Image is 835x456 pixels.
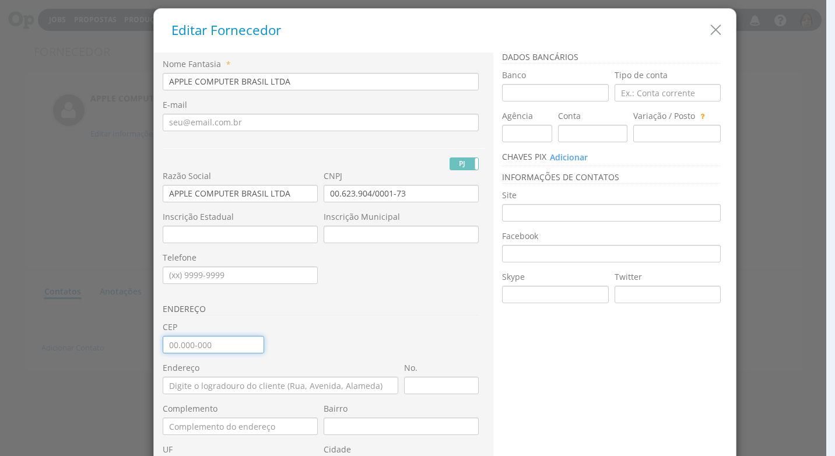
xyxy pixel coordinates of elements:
span: Utilize este campo para informar dados adicionais ou específicos para esta conta. Ex: 013 - Poupança [697,111,704,121]
input: Complemento do endereço [163,418,318,435]
h3: Chaves PIX [502,151,721,166]
label: CEP [163,321,177,333]
label: Twitter [615,271,642,283]
label: Variação / Posto [633,110,695,122]
span: Campo obrigatório [223,59,230,69]
label: E-mail [163,99,187,111]
label: Tipo de conta [615,69,668,81]
input: 00.000.000/0000-00 [324,185,479,202]
label: Endereço [163,362,199,374]
label: Razão Social [163,170,211,182]
label: CNPJ [324,170,342,182]
label: Inscrição Municipal [324,211,400,223]
label: Agência [502,110,533,122]
h5: Editar Fornecedor [171,23,727,38]
label: PJ [450,158,478,170]
input: Informe um e-mail válido [163,114,479,131]
label: Site [502,190,517,201]
label: Banco [502,69,526,81]
label: Skype [502,271,525,283]
label: Facebook [502,230,538,242]
input: (xx) 9999-9999 [163,266,318,284]
label: Inscrição Estadual [163,211,234,223]
input: Ex.: Conta corrente [615,84,721,101]
label: Nome Fantasia [163,58,221,70]
label: Bairro [324,403,348,415]
button: Adicionar [549,151,588,164]
label: Cidade [324,444,351,455]
h3: Dados bancários [502,52,721,64]
label: Telefone [163,252,197,264]
input: Digite o logradouro do cliente (Rua, Avenida, Alameda) [163,377,398,394]
label: Complemento [163,403,217,415]
label: UF [163,444,173,455]
label: No. [404,362,417,374]
h3: Informações de Contatos [502,173,721,184]
input: 00.000-000 [163,336,264,353]
label: Conta [558,110,581,122]
h3: ENDEREÇO [163,304,479,315]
